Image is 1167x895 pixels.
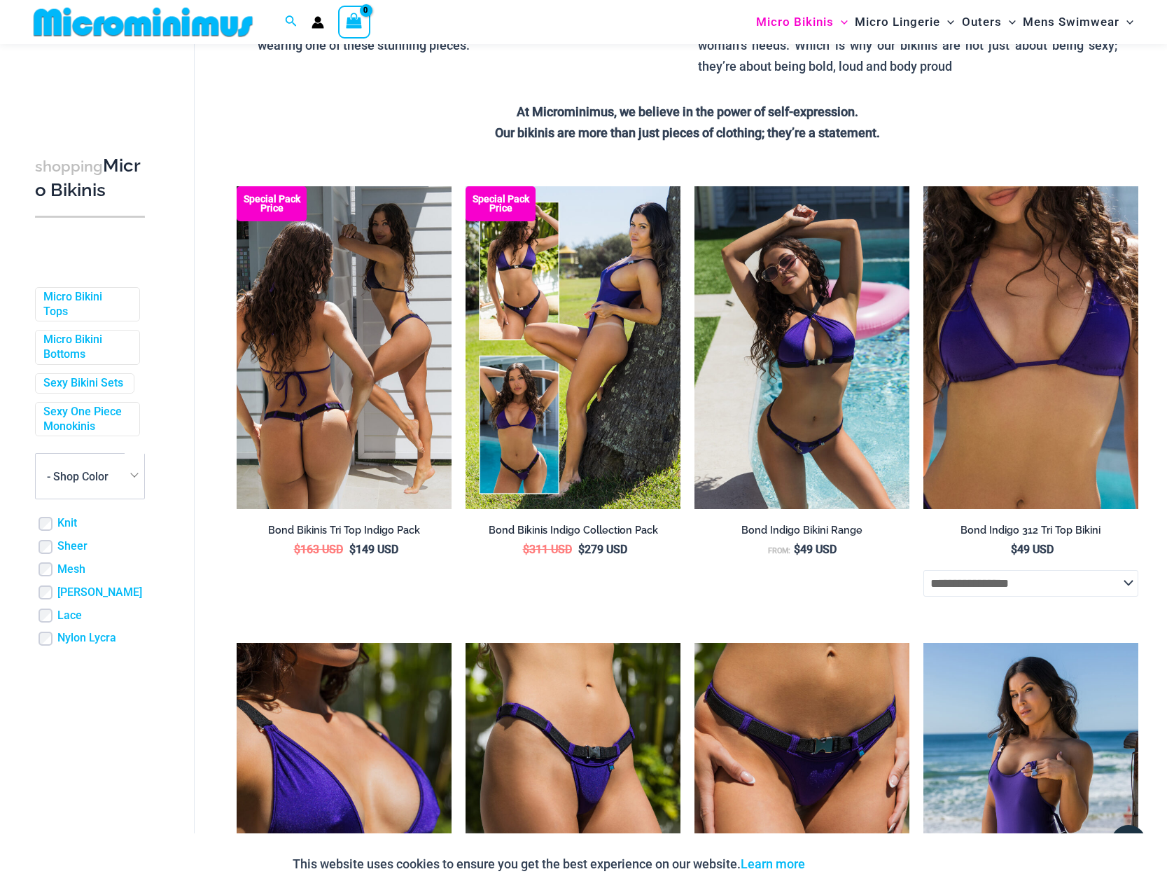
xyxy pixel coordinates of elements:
[495,125,880,140] strong: Our bikinis are more than just pieces of clothing; they’re a statement.
[753,4,851,40] a: Micro BikinisMenu ToggleMenu Toggle
[855,4,940,40] span: Micro Lingerie
[466,524,680,542] a: Bond Bikinis Indigo Collection Pack
[794,543,800,556] span: $
[741,856,805,871] a: Learn more
[962,4,1002,40] span: Outers
[750,2,1139,42] nav: Site Navigation
[958,4,1019,40] a: OutersMenu ToggleMenu Toggle
[517,104,858,119] strong: At Microminimus, we believe in the power of self-expression.
[57,562,85,577] a: Mesh
[816,847,875,881] button: Accept
[1002,4,1016,40] span: Menu Toggle
[237,524,452,537] h2: Bond Bikinis Tri Top Indigo Pack
[694,524,909,542] a: Bond Indigo Bikini Range
[237,186,452,508] a: Bond Indigo Tri Top Pack (1) Bond Indigo Tri Top Pack Back (1)Bond Indigo Tri Top Pack Back (1)
[694,186,909,508] img: Bond Indigo 393 Top 285 Cheeky Bikini 10
[294,543,343,556] bdi: 163 USD
[1119,4,1133,40] span: Menu Toggle
[35,453,145,499] span: - Shop Color
[349,543,398,556] bdi: 149 USD
[1011,543,1054,556] bdi: 49 USD
[36,454,144,499] span: - Shop Color
[756,4,834,40] span: Micro Bikinis
[237,195,307,213] b: Special Pack Price
[1019,4,1137,40] a: Mens SwimwearMenu ToggleMenu Toggle
[47,470,109,483] span: - Shop Color
[57,516,77,531] a: Knit
[923,524,1138,537] h2: Bond Indigo 312 Tri Top Bikini
[43,290,129,319] a: Micro Bikini Tops
[35,158,103,175] span: shopping
[43,376,123,391] a: Sexy Bikini Sets
[834,4,848,40] span: Menu Toggle
[694,186,909,508] a: Bond Indigo 393 Top 285 Cheeky Bikini 10Bond Indigo 393 Top 285 Cheeky Bikini 04Bond Indigo 393 T...
[466,195,536,213] b: Special Pack Price
[1023,4,1119,40] span: Mens Swimwear
[285,13,298,31] a: Search icon link
[923,186,1138,508] a: Bond Indigo 312 Top 02Bond Indigo 312 Top 492 Thong Bikini 04Bond Indigo 312 Top 492 Thong Bikini 04
[28,6,258,38] img: MM SHOP LOGO FLAT
[768,546,790,555] span: From:
[794,543,837,556] bdi: 49 USD
[851,4,958,40] a: Micro LingerieMenu ToggleMenu Toggle
[294,543,300,556] span: $
[1011,543,1017,556] span: $
[466,186,680,508] img: Bond Inidgo Collection Pack (10)
[57,609,82,623] a: Lace
[523,543,529,556] span: $
[57,631,116,646] a: Nylon Lycra
[940,4,954,40] span: Menu Toggle
[312,16,324,29] a: Account icon link
[237,524,452,542] a: Bond Bikinis Tri Top Indigo Pack
[523,543,572,556] bdi: 311 USD
[578,543,585,556] span: $
[578,543,627,556] bdi: 279 USD
[349,543,356,556] span: $
[43,333,129,362] a: Micro Bikini Bottoms
[338,6,370,38] a: View Shopping Cart, empty
[35,154,145,202] h3: Micro Bikinis
[57,585,142,600] a: [PERSON_NAME]
[466,524,680,537] h2: Bond Bikinis Indigo Collection Pack
[923,186,1138,508] img: Bond Indigo 312 Top 02
[923,524,1138,542] a: Bond Indigo 312 Tri Top Bikini
[237,186,452,508] img: Bond Indigo Tri Top Pack Back (1)
[43,405,129,434] a: Sexy One Piece Monokinis
[57,539,88,554] a: Sheer
[293,854,805,875] p: This website uses cookies to ensure you get the best experience on our website.
[466,186,680,508] a: Bond Inidgo Collection Pack (10) Bond Indigo Bikini Collection Pack Back (6)Bond Indigo Bikini Co...
[694,524,909,537] h2: Bond Indigo Bikini Range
